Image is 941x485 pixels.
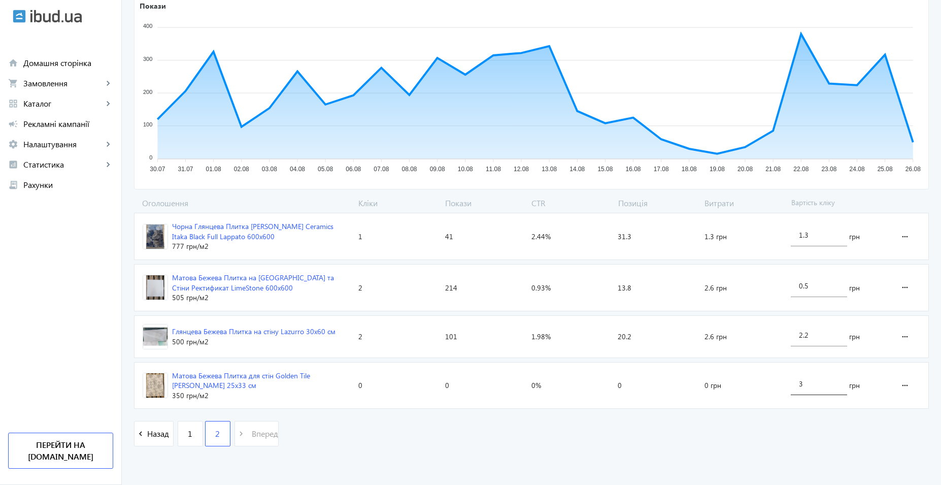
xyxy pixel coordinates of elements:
[8,433,113,469] a: Перейти на [DOMAIN_NAME]
[821,166,836,173] tspan: 23.08
[103,99,113,109] mat-icon: keyboard_arrow_right
[899,275,911,300] mat-icon: more_horiz
[710,166,725,173] tspan: 19.08
[8,78,18,88] mat-icon: shopping_cart
[618,332,631,342] span: 20.2
[172,293,350,303] div: 505 грн /м2
[172,327,335,337] div: Глянцева Бежева Плитка на стіну Lazurro 30х60 см
[134,421,174,446] button: Назад
[149,154,152,160] tspan: 0
[531,332,551,342] span: 1.98%
[682,166,697,173] tspan: 18.08
[143,23,152,29] tspan: 400
[172,221,350,241] div: Чорна Глянцева Плитка [PERSON_NAME] Ceramics Itaka Black Full Lappato 600х600
[290,166,305,173] tspan: 04.08
[618,283,631,293] span: 13.8
[531,283,551,293] span: 0.93%
[143,275,167,300] img: 12494684409d4b1bd88466533518662-e564628ff5.jpg
[626,166,641,173] tspan: 16.08
[215,428,220,439] span: 2
[899,224,911,249] mat-icon: more_horiz
[878,166,893,173] tspan: 25.08
[150,166,165,173] tspan: 30.07
[445,232,453,242] span: 41
[793,166,809,173] tspan: 22.08
[172,337,335,347] div: 500 грн /м2
[8,119,18,129] mat-icon: campaign
[23,159,103,170] span: Статистика
[849,283,860,293] span: грн
[8,99,18,109] mat-icon: grid_view
[103,78,113,88] mat-icon: keyboard_arrow_right
[849,232,860,242] span: грн
[899,325,911,349] mat-icon: more_horiz
[849,332,860,342] span: грн
[905,166,921,173] tspan: 26.08
[143,325,167,349] img: 11494684b1af27e8975247746565097-1beeb51162.jpg
[140,1,166,11] text: Покази
[458,166,473,173] tspan: 10.08
[8,139,18,149] mat-icon: settings
[143,89,152,95] tspan: 200
[23,78,103,88] span: Замовлення
[445,380,449,391] span: 0
[262,166,277,173] tspan: 03.08
[618,380,622,391] span: 0
[704,380,721,391] span: 0 грн
[704,332,727,342] span: 2.6 грн
[103,139,113,149] mat-icon: keyboard_arrow_right
[8,159,18,170] mat-icon: analytics
[206,166,221,173] tspan: 01.08
[135,428,147,440] mat-icon: navigate_before
[737,166,753,173] tspan: 20.08
[700,198,787,209] span: Витрати
[374,166,389,173] tspan: 07.08
[445,283,457,293] span: 214
[147,428,173,439] span: Назад
[787,198,890,209] span: Вартість кліку
[597,166,613,173] tspan: 15.08
[354,198,441,209] span: Кліки
[134,198,354,209] span: Оголошення
[527,198,614,209] span: CTR
[23,139,103,149] span: Налаштування
[23,119,113,129] span: Рекламні кампанії
[850,166,865,173] tspan: 24.08
[318,166,333,173] tspan: 05.08
[445,332,457,342] span: 101
[23,99,103,109] span: Каталог
[899,373,911,398] mat-icon: more_horiz
[172,371,350,391] div: Матова Бежева Плитка для стін Golden Tile [PERSON_NAME] 25х33 см
[172,241,350,251] div: 777 грн /м2
[486,166,501,173] tspan: 11.08
[430,166,445,173] tspan: 09.08
[143,373,167,398] img: 3202268a81e2fb808d8267811152271-5465861809.jpg
[358,380,362,391] span: 0
[103,159,113,170] mat-icon: keyboard_arrow_right
[765,166,781,173] tspan: 21.08
[542,166,557,173] tspan: 13.08
[23,180,113,190] span: Рахунки
[849,380,860,391] span: грн
[188,428,192,439] span: 1
[704,232,727,242] span: 1.3 грн
[531,380,541,391] span: 0%
[178,166,193,173] tspan: 31.07
[569,166,585,173] tspan: 14.08
[13,10,26,23] img: ibud.svg
[30,10,82,23] img: ibud_text.svg
[143,224,167,249] img: 2534368440691603d50516224331908-f04db526d9.jpg
[654,166,669,173] tspan: 17.08
[401,166,417,173] tspan: 08.08
[143,122,152,128] tspan: 100
[172,273,350,293] div: Матова Бежева Плитка на [GEOGRAPHIC_DATA] та Стіни Ректификат LimeStone 600х600
[346,166,361,173] tspan: 06.08
[172,391,350,401] div: 350 грн /м2
[8,58,18,68] mat-icon: home
[358,232,362,242] span: 1
[704,283,727,293] span: 2.6 грн
[358,283,362,293] span: 2
[441,198,528,209] span: Покази
[618,232,631,242] span: 31.3
[23,58,113,68] span: Домашня сторінка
